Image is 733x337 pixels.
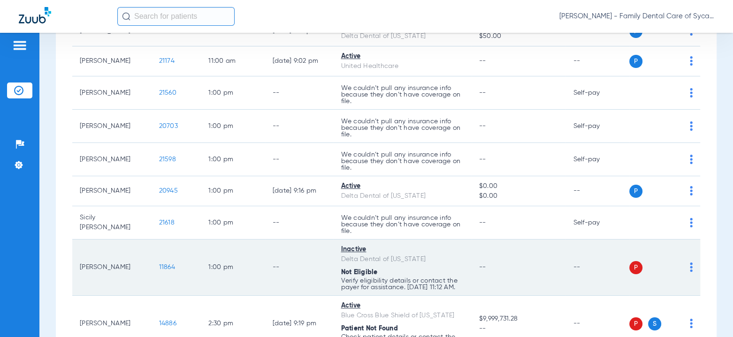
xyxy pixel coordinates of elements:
[72,176,152,206] td: [PERSON_NAME]
[265,76,334,110] td: --
[565,76,629,110] td: Self-pay
[341,301,464,311] div: Active
[72,76,152,110] td: [PERSON_NAME]
[341,215,464,234] p: We couldn’t pull any insurance info because they don’t have coverage on file.
[629,261,642,274] span: P
[117,7,235,26] input: Search for patients
[201,206,265,240] td: 1:00 PM
[159,90,176,96] span: 21560
[479,219,486,226] span: --
[201,76,265,110] td: 1:00 PM
[690,186,693,195] img: group-dot-blue.svg
[341,118,464,138] p: We couldn’t pull any insurance info because they don’t have coverage on file.
[690,56,693,66] img: group-dot-blue.svg
[72,143,152,176] td: [PERSON_NAME]
[265,176,334,206] td: [DATE] 9:16 PM
[72,240,152,296] td: [PERSON_NAME]
[690,319,693,328] img: group-dot-blue.svg
[159,156,176,163] span: 21598
[159,320,176,327] span: 14886
[629,185,642,198] span: P
[341,255,464,264] div: Delta Dental of [US_STATE]
[159,187,178,194] span: 20945
[159,219,175,226] span: 21618
[122,12,130,21] img: Search Icon
[341,61,464,71] div: United Healthcare
[265,46,334,76] td: [DATE] 9:02 PM
[479,264,486,270] span: --
[479,58,486,64] span: --
[479,90,486,96] span: --
[479,191,558,201] span: $0.00
[629,55,642,68] span: P
[341,85,464,105] p: We couldn’t pull any insurance info because they don’t have coverage on file.
[565,110,629,143] td: Self-pay
[341,311,464,321] div: Blue Cross Blue Shield of [US_STATE]
[159,264,175,270] span: 11864
[565,176,629,206] td: --
[479,156,486,163] span: --
[341,277,464,291] p: Verify eligibility details or contact the payer for assistance. [DATE] 11:12 AM.
[341,52,464,61] div: Active
[341,245,464,255] div: Inactive
[479,314,558,324] span: $9,999,731.28
[201,176,265,206] td: 1:00 PM
[565,143,629,176] td: Self-pay
[201,143,265,176] td: 1:00 PM
[341,151,464,171] p: We couldn’t pull any insurance info because they don’t have coverage on file.
[690,121,693,131] img: group-dot-blue.svg
[201,110,265,143] td: 1:00 PM
[72,206,152,240] td: Sicily [PERSON_NAME]
[341,269,377,276] span: Not Eligible
[690,218,693,227] img: group-dot-blue.svg
[648,317,661,330] span: S
[341,325,397,332] span: Patient Not Found
[479,123,486,129] span: --
[201,240,265,296] td: 1:00 PM
[12,40,27,51] img: hamburger-icon
[341,191,464,201] div: Delta Dental of [US_STATE]
[341,181,464,191] div: Active
[265,206,334,240] td: --
[159,58,175,64] span: 21174
[265,110,334,143] td: --
[690,88,693,97] img: group-dot-blue.svg
[159,123,178,129] span: 20703
[479,324,558,334] span: --
[72,110,152,143] td: [PERSON_NAME]
[479,181,558,191] span: $0.00
[265,240,334,296] td: --
[341,31,464,41] div: Delta Dental of [US_STATE]
[72,46,152,76] td: [PERSON_NAME]
[629,317,642,330] span: P
[265,143,334,176] td: --
[201,46,265,76] td: 11:00 AM
[565,240,629,296] td: --
[690,155,693,164] img: group-dot-blue.svg
[19,7,51,23] img: Zuub Logo
[565,46,629,76] td: --
[690,262,693,272] img: group-dot-blue.svg
[565,206,629,240] td: Self-pay
[479,31,558,41] span: $50.00
[559,12,714,21] span: [PERSON_NAME] - Family Dental Care of Sycamore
